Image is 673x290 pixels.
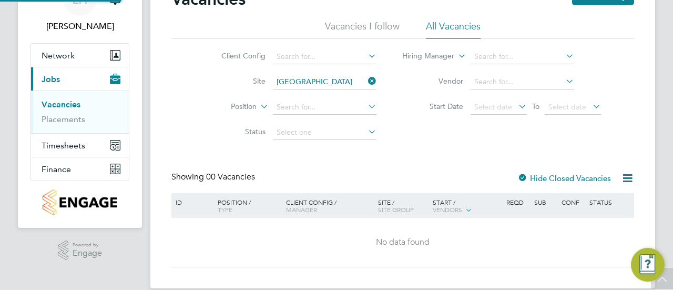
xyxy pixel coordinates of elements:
img: countryside-properties-logo-retina.png [43,189,117,215]
span: Vendors [433,205,462,214]
div: ID [173,193,210,211]
input: Search for... [471,49,574,64]
a: Vacancies [42,99,80,109]
a: Go to home page [30,189,129,215]
span: Finance [42,164,71,174]
li: All Vacancies [426,20,481,39]
input: Search for... [273,100,376,115]
label: Position [196,102,257,112]
div: Start / [430,193,504,219]
label: Client Config [205,51,266,61]
span: Type [218,205,232,214]
span: Lloyd Holliday [30,20,129,33]
div: Client Config / [283,193,375,218]
input: Select one [273,125,376,140]
span: 00 Vacancies [206,172,255,182]
label: Vendor [403,76,463,86]
label: Status [205,127,266,136]
span: Powered by [73,241,102,249]
div: Position / [210,193,283,218]
span: Engage [73,249,102,258]
div: Reqd [504,193,531,211]
span: Manager [286,205,317,214]
button: Network [31,44,129,67]
a: Powered byEngage [58,241,103,261]
span: Select date [474,102,512,112]
span: Select date [548,102,586,112]
button: Engage Resource Center [631,248,665,282]
div: Status [587,193,633,211]
input: Search for... [471,75,574,89]
a: Placements [42,114,85,124]
div: Site / [375,193,431,218]
span: To [529,99,543,113]
label: Hide Closed Vacancies [517,173,611,183]
div: Sub [532,193,559,211]
div: Jobs [31,91,129,133]
div: No data found [173,237,633,248]
span: Timesheets [42,141,85,151]
button: Finance [31,157,129,181]
li: Vacancies I follow [325,20,400,39]
span: Jobs [42,74,60,84]
input: Search for... [273,49,376,64]
label: Start Date [403,102,463,111]
span: Network [42,51,75,61]
span: Site Group [378,205,414,214]
label: Site [205,76,266,86]
button: Jobs [31,67,129,91]
div: Conf [559,193,586,211]
div: Showing [171,172,257,183]
input: Search for... [273,75,376,89]
button: Timesheets [31,134,129,157]
label: Hiring Manager [394,51,454,62]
